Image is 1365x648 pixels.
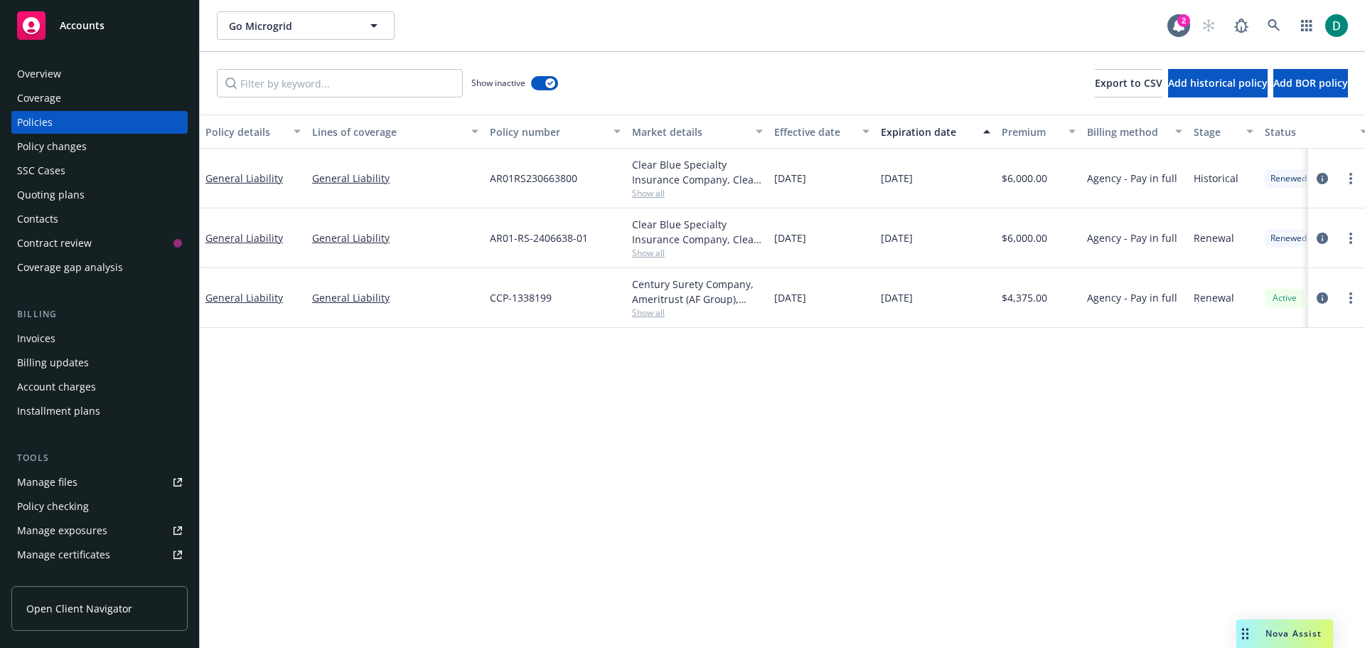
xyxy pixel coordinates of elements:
button: Go Microgrid [217,11,395,40]
span: Add BOR policy [1273,76,1348,90]
div: Account charges [17,376,96,398]
a: General Liability [205,171,283,185]
span: Active [1270,292,1299,304]
div: Expiration date [881,124,975,139]
button: Policy details [200,115,306,149]
div: SSC Cases [17,159,65,182]
div: Clear Blue Specialty Insurance Company, Clear Blue Insurance Group, Risk Transfer Partners [632,157,763,187]
div: Manage claims [17,568,89,590]
span: [DATE] [774,171,806,186]
span: Renewed [1270,172,1307,185]
img: photo [1325,14,1348,37]
div: 2 [1177,14,1190,27]
a: Contacts [11,208,188,230]
input: Filter by keyword... [217,69,463,97]
div: Policy number [490,124,605,139]
a: Switch app [1292,11,1321,40]
a: Manage files [11,471,188,494]
a: Quoting plans [11,184,188,206]
a: Accounts [11,6,188,46]
div: Manage exposures [17,519,107,542]
a: Manage certificates [11,543,188,566]
span: $6,000.00 [1002,171,1047,186]
a: Invoices [11,327,188,350]
a: Report a Bug [1227,11,1256,40]
span: Show all [632,307,763,319]
span: AR01RS230663800 [490,171,577,186]
span: Show all [632,187,763,199]
div: Status [1265,124,1351,139]
button: Premium [996,115,1081,149]
span: [DATE] [774,230,806,245]
button: Policy number [484,115,626,149]
div: Contract review [17,232,92,255]
a: General Liability [205,291,283,304]
span: Agency - Pay in full [1087,230,1177,245]
a: General Liability [312,230,478,245]
div: Stage [1194,124,1238,139]
button: Lines of coverage [306,115,484,149]
a: General Liability [312,290,478,305]
button: Stage [1188,115,1259,149]
div: Effective date [774,124,854,139]
button: Billing method [1081,115,1188,149]
div: Policies [17,111,53,134]
span: Renewal [1194,230,1234,245]
div: Billing method [1087,124,1167,139]
span: Export to CSV [1095,76,1162,90]
a: Manage exposures [11,519,188,542]
a: Installment plans [11,400,188,423]
a: Start snowing [1194,11,1223,40]
a: General Liability [205,231,283,245]
a: Search [1260,11,1288,40]
button: Export to CSV [1095,69,1162,97]
div: Tools [11,451,188,465]
span: [DATE] [881,290,913,305]
span: [DATE] [774,290,806,305]
a: Policy changes [11,135,188,158]
a: Coverage [11,87,188,110]
div: Policy checking [17,495,89,518]
span: CCP-1338199 [490,290,552,305]
span: Agency - Pay in full [1087,290,1177,305]
button: Expiration date [875,115,996,149]
button: Market details [626,115,769,149]
div: Billing updates [17,351,89,374]
button: Effective date [769,115,875,149]
span: Renewal [1194,290,1234,305]
button: Nova Assist [1236,620,1333,648]
div: Overview [17,63,61,85]
a: General Liability [312,171,478,186]
a: SSC Cases [11,159,188,182]
span: Go Microgrid [229,18,352,33]
span: $6,000.00 [1002,230,1047,245]
span: [DATE] [881,171,913,186]
div: Manage files [17,471,77,494]
a: more [1342,230,1359,247]
a: Policy checking [11,495,188,518]
div: Drag to move [1236,620,1254,648]
span: Show all [632,247,763,259]
span: Open Client Navigator [26,601,132,616]
span: Agency - Pay in full [1087,171,1177,186]
button: Add historical policy [1168,69,1268,97]
span: Add historical policy [1168,76,1268,90]
button: Add BOR policy [1273,69,1348,97]
a: Contract review [11,232,188,255]
span: $4,375.00 [1002,290,1047,305]
span: Nova Assist [1265,627,1322,639]
span: Show inactive [471,77,525,89]
a: more [1342,170,1359,187]
a: circleInformation [1314,230,1331,247]
div: Clear Blue Specialty Insurance Company, Clear Blue Insurance Group, Risk Transfer Partners [632,217,763,247]
div: Coverage [17,87,61,110]
div: Premium [1002,124,1060,139]
div: Lines of coverage [312,124,463,139]
div: Manage certificates [17,543,110,566]
div: Billing [11,307,188,322]
div: Century Surety Company, Ameritrust (AF Group), Amwins [632,277,763,307]
span: AR01-RS-2406638-01 [490,230,588,245]
span: Accounts [60,20,105,31]
a: circleInformation [1314,290,1331,307]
